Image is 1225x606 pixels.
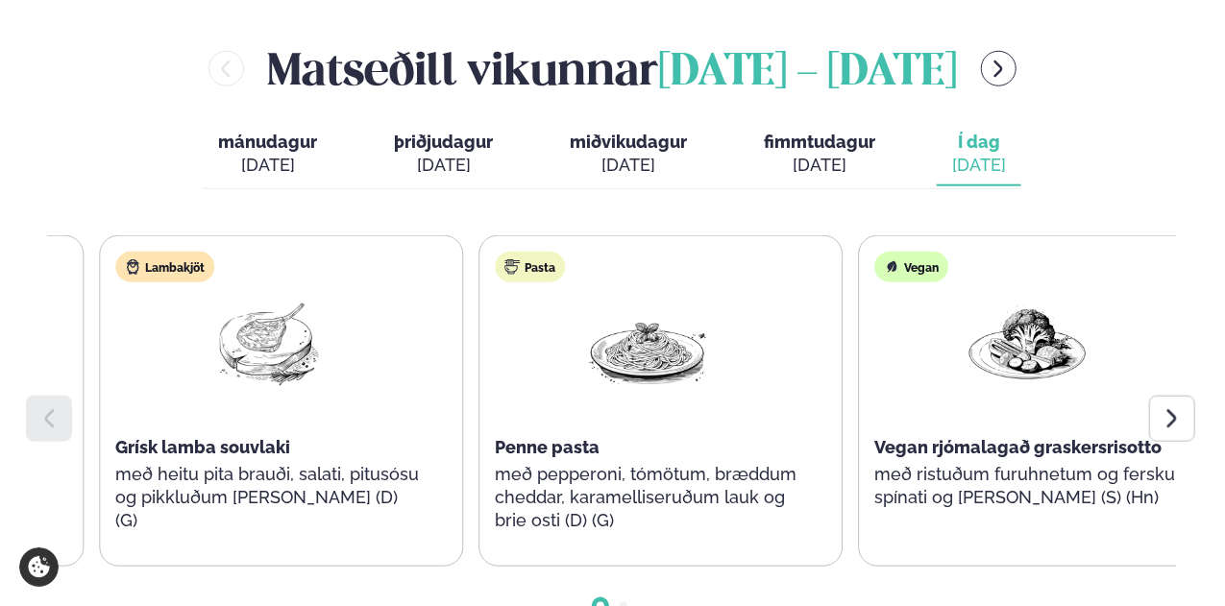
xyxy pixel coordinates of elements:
[379,123,508,186] button: þriðjudagur [DATE]
[495,252,565,282] div: Pasta
[764,154,875,177] div: [DATE]
[267,37,958,100] h2: Matseðill vikunnar
[937,123,1021,186] button: Í dag [DATE]
[115,437,290,457] span: Grísk lamba souvlaki
[394,132,493,152] span: þriðjudagur
[658,52,958,94] span: [DATE] - [DATE]
[570,154,687,177] div: [DATE]
[208,51,244,86] button: menu-btn-left
[554,123,702,186] button: miðvikudagur [DATE]
[394,154,493,177] div: [DATE]
[981,51,1017,86] button: menu-btn-right
[495,437,600,457] span: Penne pasta
[19,547,59,587] a: Cookie settings
[495,463,800,532] p: með pepperoni, tómötum, bræddum cheddar, karamelliseruðum lauk og brie osti (D) (G)
[115,252,214,282] div: Lambakjöt
[570,132,687,152] span: miðvikudagur
[874,463,1180,509] p: með ristuðum furuhnetum og fersku spínati og [PERSON_NAME] (S) (Hn)
[874,252,948,282] div: Vegan
[966,298,1089,387] img: Vegan.png
[874,437,1162,457] span: Vegan rjómalagað graskersrisotto
[207,298,330,387] img: Lamb-Meat.png
[884,259,899,275] img: Vegan.svg
[952,154,1006,177] div: [DATE]
[764,132,875,152] span: fimmtudagur
[125,259,140,275] img: Lamb.svg
[504,259,520,275] img: pasta.svg
[218,132,317,152] span: mánudagur
[586,298,709,387] img: Spagetti.png
[218,154,317,177] div: [DATE]
[748,123,891,186] button: fimmtudagur [DATE]
[203,123,332,186] button: mánudagur [DATE]
[115,463,421,532] p: með heitu pita brauði, salati, pitusósu og pikkluðum [PERSON_NAME] (D) (G)
[952,131,1006,154] span: Í dag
